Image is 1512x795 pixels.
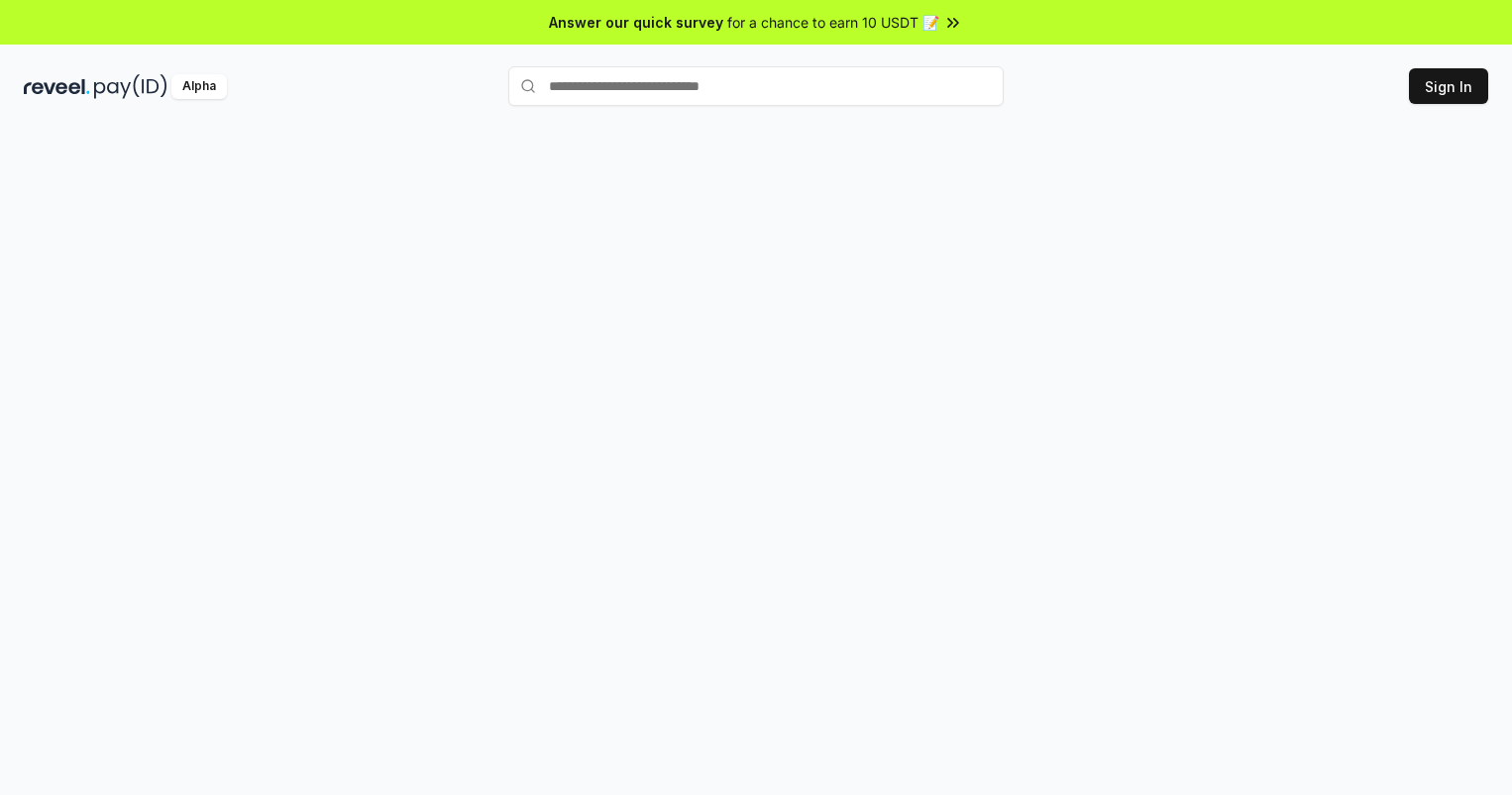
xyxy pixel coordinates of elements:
button: Sign In [1409,68,1488,104]
span: for a chance to earn 10 USDT 📝 [727,12,939,33]
img: reveel_dark [24,74,90,99]
span: Answer our quick survey [549,12,723,33]
img: pay_id [94,74,167,99]
div: Alpha [171,74,227,99]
